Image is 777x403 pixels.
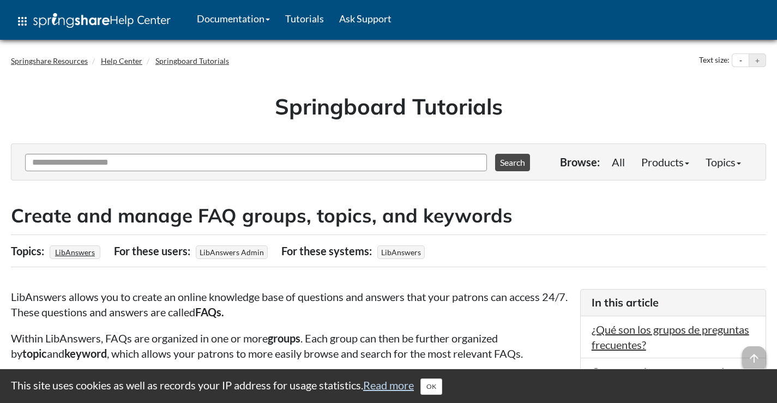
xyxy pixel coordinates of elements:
p: Within LibAnswers, FAQs are organized in one or more . Each group can then be further organized b... [11,330,569,361]
p: LibAnswers allows you to create an online knowledge base of questions and answers that your patro... [11,289,569,320]
h2: Create and manage FAQ groups, topics, and keywords [11,202,766,229]
button: Increase text size [749,54,766,67]
strong: FAQs. [195,305,224,318]
span: arrow_upward [742,346,766,370]
a: Documentation [189,5,278,32]
a: All [604,151,633,173]
a: Read more [363,378,414,392]
div: Topics: [11,240,47,261]
a: LibAnswers [53,244,97,260]
button: Close [420,378,442,395]
strong: topic [22,347,47,360]
span: LibAnswers Admin [196,245,268,259]
a: Tutorials [278,5,332,32]
a: Springboard Tutorials [155,56,229,65]
a: Help Center [101,56,142,65]
span: Help Center [110,13,171,27]
a: arrow_upward [742,347,766,360]
div: For these users: [114,240,193,261]
a: Products [633,151,697,173]
a: Topics [697,151,749,173]
a: Springshare Resources [11,56,88,65]
strong: keyword [64,347,107,360]
img: Springshare [33,13,110,28]
div: Text size: [697,53,732,68]
a: ¿Qué son los grupos de preguntas frecuentes? [592,323,749,351]
button: Search [495,154,530,171]
span: LibAnswers [377,245,425,259]
a: apps Help Center [8,5,178,38]
h3: In this article [592,295,755,310]
div: For these systems: [281,240,375,261]
p: Browse: [560,154,600,170]
h1: Springboard Tutorials [19,91,758,122]
button: Decrease text size [732,54,749,67]
span: apps [16,15,29,28]
a: Ask Support [332,5,399,32]
strong: groups [268,332,300,345]
a: Crea y gestiona tus grupos de preguntas frecuentes [592,365,730,393]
